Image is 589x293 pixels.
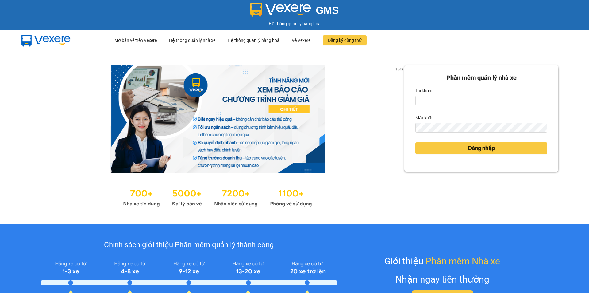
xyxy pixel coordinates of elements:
button: Đăng ký dùng thử [323,35,367,45]
li: slide item 3 [224,165,226,168]
div: Giới thiệu [384,254,500,268]
p: 1 of 3 [394,65,404,73]
label: Tài khoản [415,86,434,96]
div: Chính sách giới thiệu Phần mềm quản lý thành công [41,239,337,251]
button: Đăng nhập [415,142,547,154]
span: Đăng ký dùng thử [328,37,362,44]
img: Statistics.png [123,185,312,208]
div: Phần mềm quản lý nhà xe [415,73,547,83]
div: Hệ thống quản lý nhà xe [169,30,215,50]
div: Hệ thống quản lý hàng hoá [228,30,279,50]
img: mbUUG5Q.png [15,30,77,50]
div: Hệ thống quản lý hàng hóa [2,20,587,27]
li: slide item 2 [216,165,219,168]
button: previous slide / item [31,65,39,173]
input: Tài khoản [415,96,547,105]
span: Phần mềm Nhà xe [425,254,500,268]
div: Mở bán vé trên Vexere [114,30,157,50]
img: logo 2 [250,3,311,17]
label: Mật khẩu [415,113,434,123]
input: Mật khẩu [415,123,547,133]
a: GMS [250,9,339,14]
div: Về Vexere [292,30,310,50]
div: Nhận ngay tiền thưởng [395,272,489,287]
button: next slide / item [396,65,404,173]
li: slide item 1 [209,165,211,168]
span: Đăng nhập [468,144,495,152]
span: GMS [316,5,339,16]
